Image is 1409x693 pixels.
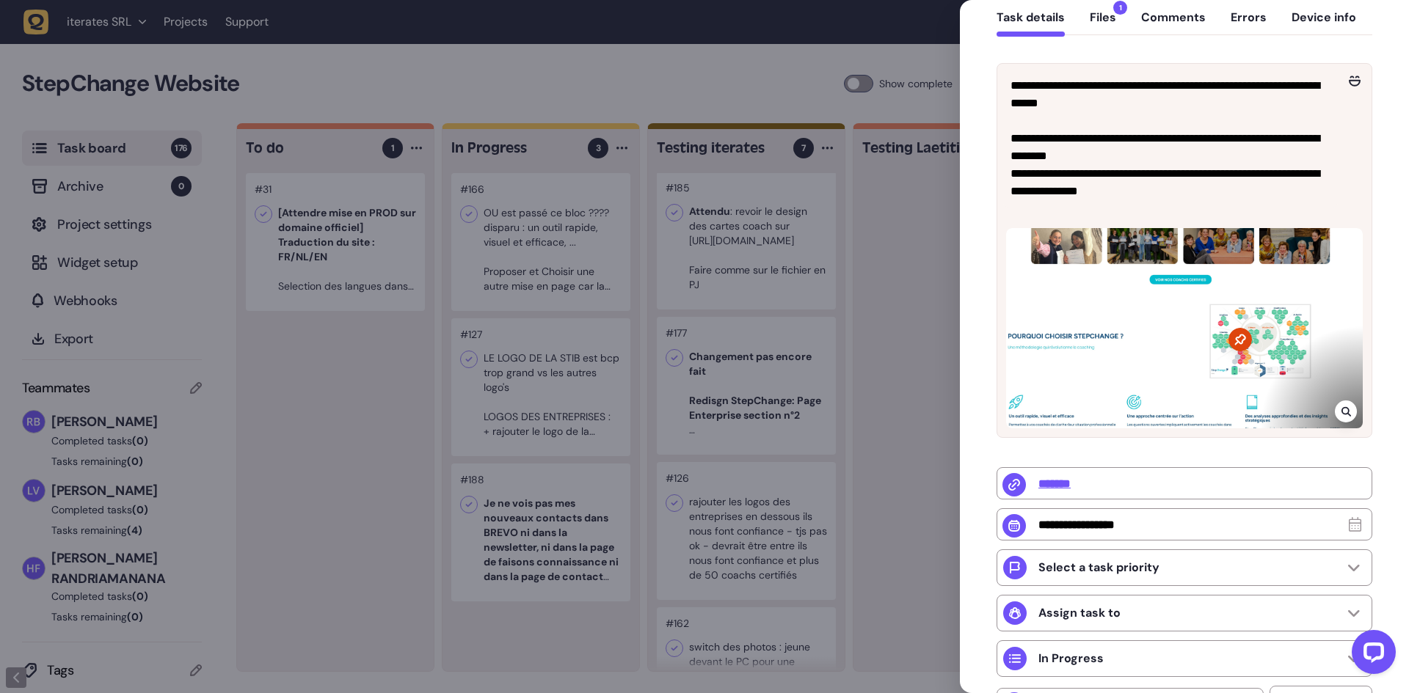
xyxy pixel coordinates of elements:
[1113,1,1127,15] span: 1
[1090,10,1116,37] button: Files
[1141,10,1206,37] button: Comments
[1292,10,1356,37] button: Device info
[997,10,1065,37] button: Task details
[1038,606,1121,620] p: Assign task to
[1038,651,1104,666] p: In Progress
[1231,10,1267,37] button: Errors
[1038,560,1159,575] p: Select a task priority
[1340,624,1402,686] iframe: LiveChat chat widget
